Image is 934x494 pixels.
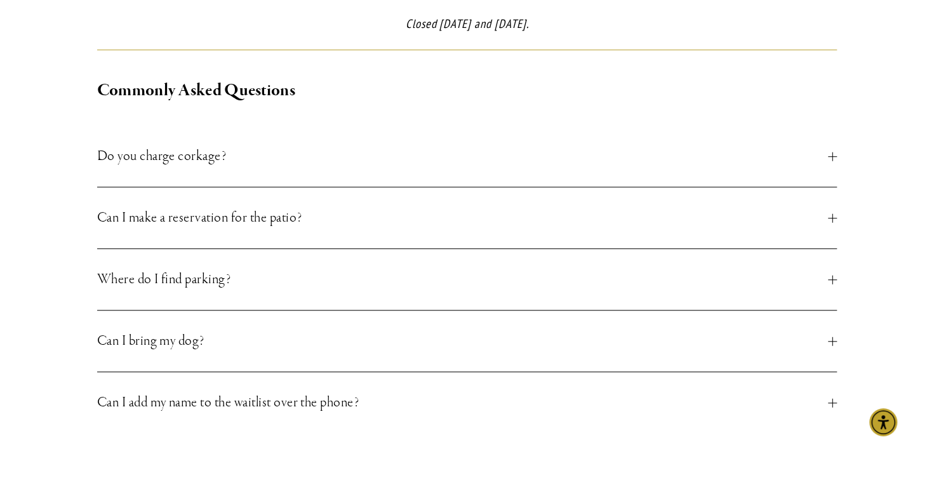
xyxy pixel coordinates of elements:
[97,268,829,291] span: Where do I find parking?
[97,330,829,352] span: Can I bring my dog?
[869,408,897,436] div: Accessibility Menu
[97,391,829,414] span: Can I add my name to the waitlist over the phone?
[97,372,837,433] button: Can I add my name to the waitlist over the phone?
[97,206,829,229] span: Can I make a reservation for the patio?
[406,16,529,31] em: Closed [DATE] and [DATE].
[97,310,837,371] button: Can I bring my dog?
[97,126,837,187] button: Do you charge corkage?
[97,187,837,248] button: Can I make a reservation for the patio?
[97,249,837,310] button: Where do I find parking?
[97,145,829,168] span: Do you charge corkage?
[97,77,837,104] h2: Commonly Asked Questions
